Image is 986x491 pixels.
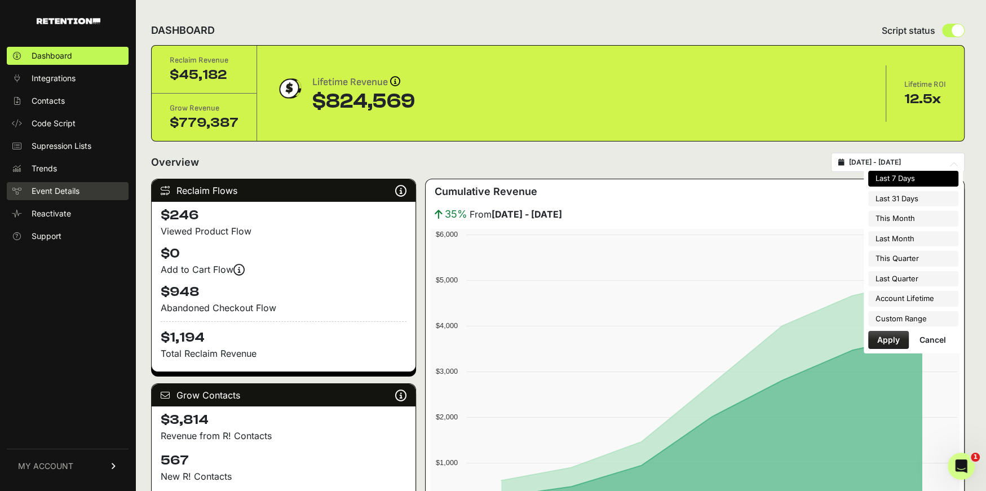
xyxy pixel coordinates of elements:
[161,263,406,276] div: Add to Cart Flow
[170,103,238,114] div: Grow Revenue
[32,185,79,197] span: Event Details
[152,384,415,406] div: Grow Contacts
[170,66,238,84] div: $45,182
[868,271,958,287] li: Last Quarter
[32,118,76,129] span: Code Script
[436,367,458,375] text: $3,000
[868,191,958,207] li: Last 31 Days
[32,95,65,107] span: Contacts
[971,453,980,462] span: 1
[32,231,61,242] span: Support
[32,140,91,152] span: Supression Lists
[7,137,129,155] a: Supression Lists
[492,209,562,220] strong: [DATE] - [DATE]
[868,211,958,227] li: This Month
[868,311,958,327] li: Custom Range
[7,69,129,87] a: Integrations
[7,182,129,200] a: Event Details
[7,114,129,132] a: Code Script
[868,291,958,307] li: Account Lifetime
[868,171,958,187] li: Last 7 Days
[7,92,129,110] a: Contacts
[910,331,955,349] button: Cancel
[37,18,100,24] img: Retention.com
[161,224,406,238] div: Viewed Product Flow
[161,347,406,360] p: Total Reclaim Revenue
[868,251,958,267] li: This Quarter
[32,50,72,61] span: Dashboard
[312,74,415,90] div: Lifetime Revenue
[436,413,458,421] text: $2,000
[275,74,303,103] img: dollar-coin-05c43ed7efb7bc0c12610022525b4bbbb207c7efeef5aecc26f025e68dcafac9.png
[7,449,129,483] a: MY ACCOUNT
[445,206,467,222] span: 35%
[436,458,458,467] text: $1,000
[32,73,76,84] span: Integrations
[161,470,406,483] p: New R! Contacts
[868,231,958,247] li: Last Month
[161,206,406,224] h4: $246
[7,160,129,178] a: Trends
[32,208,71,219] span: Reactivate
[32,163,57,174] span: Trends
[882,24,935,37] span: Script status
[161,283,406,301] h4: $948
[904,79,946,90] div: Lifetime ROI
[151,23,215,38] h2: DASHBOARD
[170,114,238,132] div: $779,387
[7,205,129,223] a: Reactivate
[161,321,406,347] h4: $1,194
[868,331,909,349] button: Apply
[161,245,406,263] h4: $0
[161,429,406,443] p: Revenue from R! Contacts
[18,461,73,472] span: MY ACCOUNT
[7,47,129,65] a: Dashboard
[170,55,238,66] div: Reclaim Revenue
[161,301,406,315] div: Abandoned Checkout Flow
[161,411,406,429] h4: $3,814
[470,207,562,221] span: From
[161,452,406,470] h4: 567
[436,276,458,284] text: $5,000
[151,154,199,170] h2: Overview
[904,90,946,108] div: 12.5x
[948,453,975,480] iframe: Intercom live chat
[152,179,415,202] div: Reclaim Flows
[436,321,458,330] text: $4,000
[312,90,415,113] div: $824,569
[7,227,129,245] a: Support
[436,230,458,238] text: $6,000
[435,184,537,200] h3: Cumulative Revenue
